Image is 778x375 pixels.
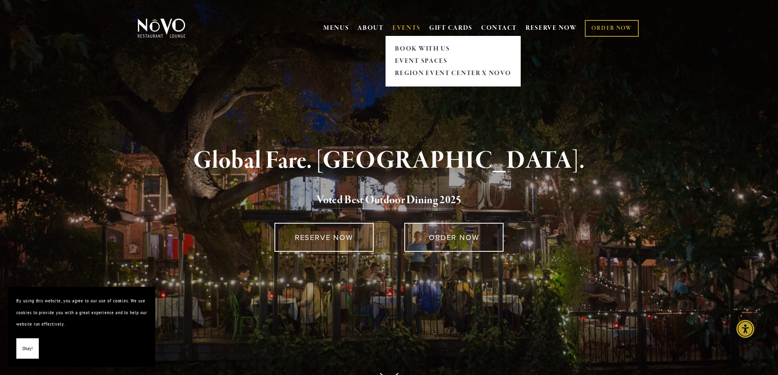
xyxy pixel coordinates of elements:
[16,295,147,330] p: By using this website, you agree to our use of cookies. We use cookies to provide you with a grea...
[736,320,754,338] div: Accessibility Menu
[585,20,638,37] a: ORDER NOW
[357,24,384,32] a: ABOUT
[404,223,504,252] a: ORDER NOW
[16,338,39,359] button: Okay!
[481,20,517,36] a: CONTACT
[136,18,187,38] img: Novo Restaurant &amp; Lounge
[22,343,33,355] span: Okay!
[8,287,155,367] section: Cookie banner
[392,67,514,80] a: REGION EVENT CENTER x NOVO
[392,55,514,67] a: EVENT SPACES
[392,43,514,55] a: BOOK WITH US
[392,24,421,32] a: EVENTS
[151,192,627,209] h2: 5
[274,223,374,252] a: RESERVE NOW
[193,145,585,176] strong: Global Fare. [GEOGRAPHIC_DATA].
[317,193,456,209] a: Voted Best Outdoor Dining 202
[526,20,577,36] a: RESERVE NOW
[429,20,473,36] a: GIFT CARDS
[323,24,349,32] a: MENUS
